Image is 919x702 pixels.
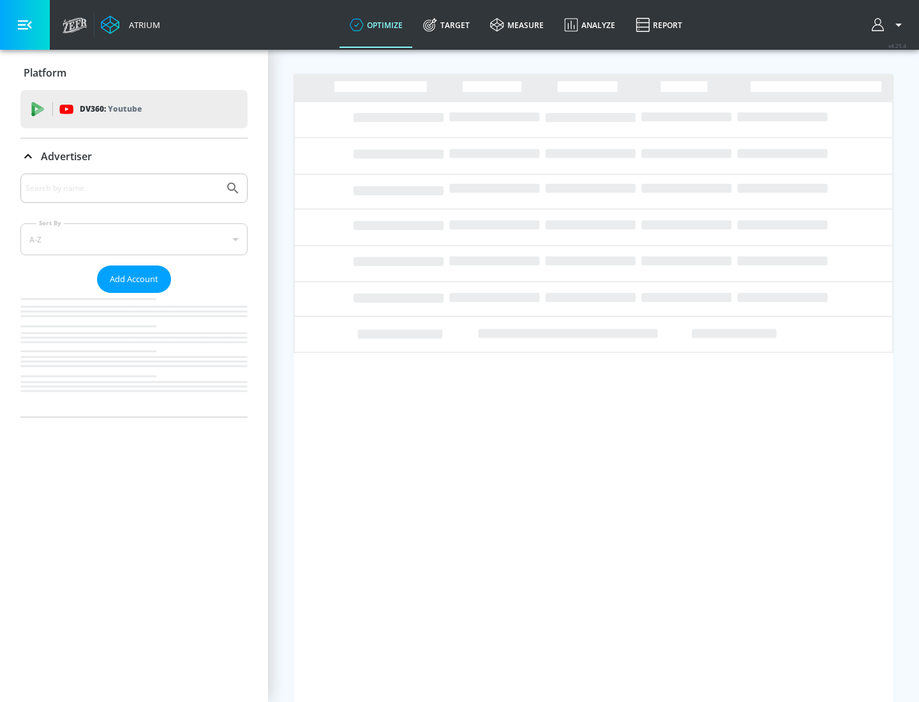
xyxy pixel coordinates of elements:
div: Atrium [124,19,160,31]
label: Sort By [36,219,64,227]
p: Platform [24,66,66,80]
nav: list of Advertiser [20,293,248,417]
a: Atrium [101,15,160,34]
p: Advertiser [41,149,92,163]
button: Add Account [97,265,171,293]
div: Advertiser [20,174,248,417]
div: Platform [20,55,248,91]
span: v 4.25.4 [888,42,906,49]
p: DV360: [80,102,142,116]
a: Analyze [554,2,625,48]
p: Youtube [108,102,142,116]
a: Target [413,2,480,48]
a: optimize [340,2,413,48]
div: Advertiser [20,138,248,174]
a: Report [625,2,692,48]
input: Search by name [26,180,219,197]
div: A-Z [20,223,248,255]
a: measure [480,2,554,48]
span: Add Account [110,272,158,287]
div: DV360: Youtube [20,90,248,128]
